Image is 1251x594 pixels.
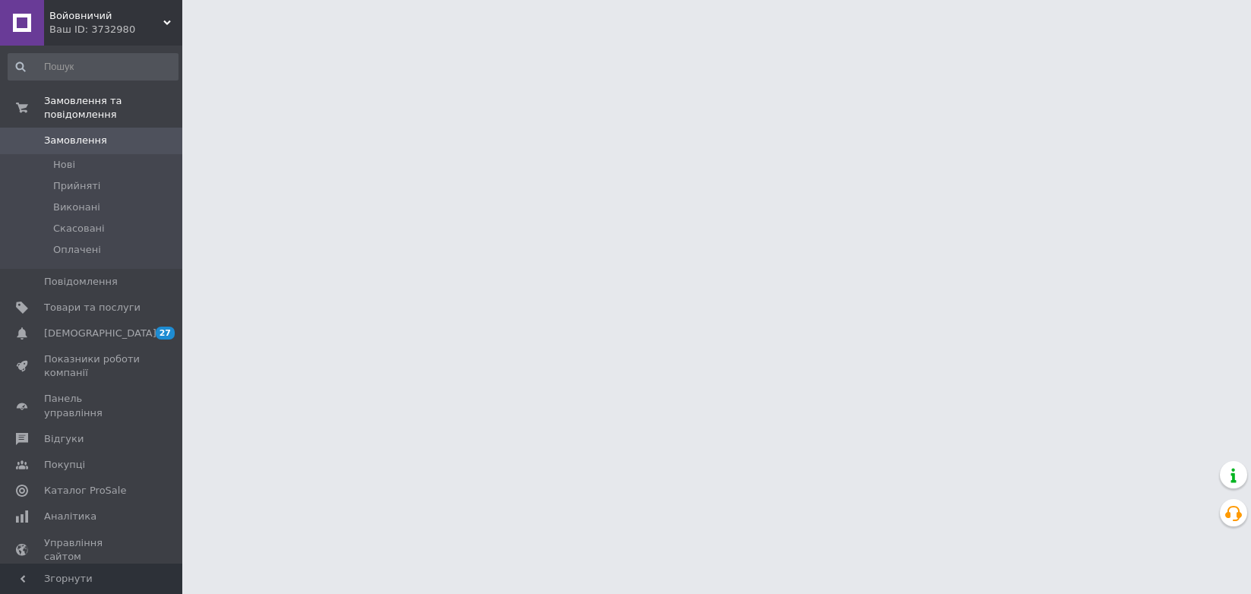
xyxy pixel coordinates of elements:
span: Повідомлення [44,275,118,289]
span: Каталог ProSale [44,484,126,498]
span: Прийняті [53,179,100,193]
span: Нові [53,158,75,172]
span: Показники роботи компанії [44,352,141,380]
span: Управління сайтом [44,536,141,564]
span: Скасовані [53,222,105,235]
span: Панель управління [44,392,141,419]
span: Аналітика [44,510,96,523]
span: Виконані [53,201,100,214]
span: Войовничий [49,9,163,23]
span: Оплачені [53,243,101,257]
span: [DEMOGRAPHIC_DATA] [44,327,156,340]
span: Покупці [44,458,85,472]
span: 27 [156,327,175,340]
span: Відгуки [44,432,84,446]
span: Замовлення та повідомлення [44,94,182,122]
span: Товари та послуги [44,301,141,314]
input: Пошук [8,53,178,81]
span: Замовлення [44,134,107,147]
div: Ваш ID: 3732980 [49,23,182,36]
